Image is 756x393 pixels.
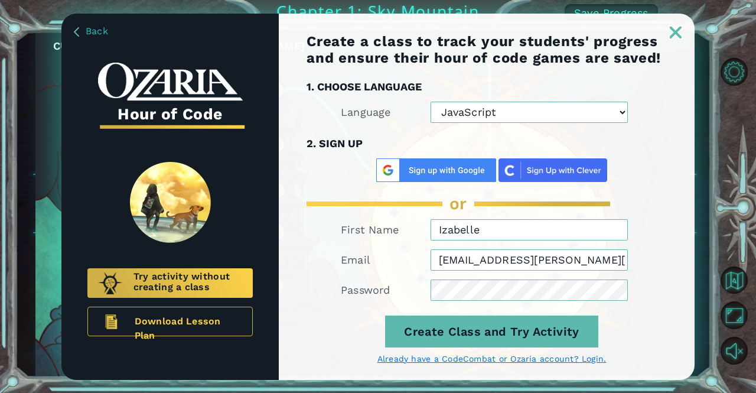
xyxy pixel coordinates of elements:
[307,353,677,364] a: Already have a CodeCombat or Ozaria account? Login.
[98,101,243,127] h3: Hour of Code
[133,271,243,295] span: Try activity without creating a class
[96,307,126,336] img: LessonPlan.png
[341,283,390,297] label: Password
[87,307,253,336] a: Download Lesson Plan
[449,194,467,213] span: or
[307,135,677,152] h3: 2. SIGN UP
[670,27,682,38] img: ExitButton_Dusk.png
[86,25,108,37] span: Back
[74,27,79,37] img: BackArrow_Dusk.png
[341,253,370,267] label: Email
[307,33,677,66] h1: Create a class to track your students' progress and ensure their hour of code games are saved!
[385,316,598,347] button: Create Class and Try Activity
[307,78,677,96] h3: 1. CHOOSE LANGUAGE
[97,272,123,295] img: Ozaria.png
[498,158,607,182] img: clever_sso_button@2x.png
[135,314,244,329] span: Download Lesson Plan
[376,158,496,182] img: Google%20Sign%20Up.png
[98,63,243,101] img: whiteOzariaWordmark.png
[130,162,211,243] img: SpiritLandReveal.png
[341,223,399,237] label: First Name
[341,105,391,119] label: Language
